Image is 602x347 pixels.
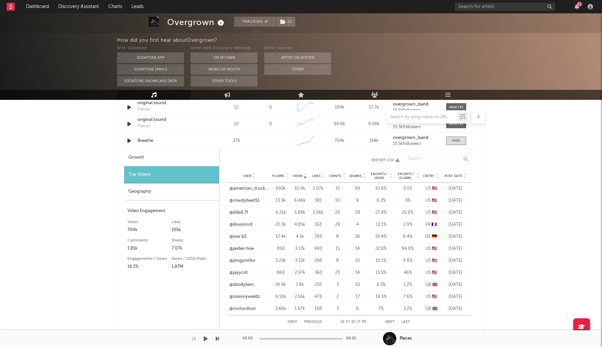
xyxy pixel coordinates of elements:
a: @tommyweldz [229,294,260,300]
div: 10.1 % [369,257,393,264]
div: 9.8 % [396,257,419,264]
span: 🇺🇸 [432,210,437,215]
a: @bills6.7l [229,209,248,216]
div: 15 [329,245,346,252]
span: 🇬🇧 [432,283,437,287]
div: 23 [329,270,346,276]
div: 84.9 % [396,245,419,252]
div: US [423,294,439,300]
div: [DATE] [443,197,468,204]
div: FR [423,221,439,228]
span: 🇺🇸 [432,198,437,203]
span: Views [293,174,303,178]
button: 21 [575,4,579,9]
button: On My Own [191,52,258,63]
span: ( 1 ) [276,17,296,27]
div: 13.5 % [369,270,393,276]
div: 15.5k followers [393,125,439,130]
div: 3 % [396,197,419,204]
div: 1.56k [311,209,326,216]
div: Other A&R Discovery Methods [191,44,258,52]
div: 15.5k followers [393,108,439,113]
span: Likes [312,174,320,178]
div: 21 [577,2,582,7]
div: 17 [349,294,366,300]
div: US [423,197,439,204]
button: Last [401,320,410,324]
div: 4.85k [292,221,307,228]
div: original sound [137,100,207,107]
div: US [423,245,439,252]
div: 12.4k [272,233,289,240]
span: User [243,174,251,178]
button: Other [264,64,331,75]
span: 🇺🇸 [432,246,437,251]
div: [DATE] [443,209,468,216]
div: 6 [349,306,366,312]
div: 381 [311,197,326,204]
div: 376 [221,138,252,144]
div: 22.8 % [369,245,393,252]
a: overgrown_band [393,136,439,140]
div: 8.3 % [369,282,393,288]
span: of [357,320,361,323]
div: 46 % [396,270,419,276]
div: 114k [359,138,390,144]
div: GB [423,306,439,312]
div: Video Engagement [127,207,216,215]
div: 6.4 % [396,233,419,240]
div: 7.07k [172,244,216,252]
div: Likes [172,218,216,226]
div: 22 [221,121,252,128]
div: 2.8k [292,282,307,288]
button: Word Of Mouth [191,64,258,75]
div: Engagements / Views [127,255,172,263]
div: 99.8k [324,121,355,128]
div: 0 [269,121,272,128]
a: @jimgymtho [229,257,255,264]
div: [DATE] [443,270,468,276]
div: [DATE] [443,233,468,240]
button: (1) [276,17,295,27]
div: Pieces [137,106,150,113]
div: Views / 1000 Posts [172,255,216,263]
div: 3.2 % [396,306,419,312]
span: Cmnts. [329,174,342,178]
div: 0 [269,104,272,111]
a: @low.b5 [229,233,246,240]
div: 2 [329,294,346,300]
button: Sodatone Emails [117,64,184,75]
div: 00:25 [346,335,360,343]
div: 6.21k [272,209,289,216]
span: Engmts / Views [369,172,389,180]
div: DE [423,233,439,240]
div: Top Videos [124,166,219,183]
div: 3.12k [292,257,307,264]
div: 99 [349,185,366,192]
div: 19.4 % [369,233,393,240]
div: [DATE] [443,294,468,300]
div: 553 [311,221,326,228]
div: 10.8 % [369,185,393,192]
a: @liloumnrd [229,221,253,228]
div: Pieces [137,123,150,130]
a: @jayycrit [229,270,248,276]
div: 12 22 45 [335,318,372,326]
div: 105k [172,226,216,234]
div: 2.55k [292,294,307,300]
div: 12.1 % [369,221,393,228]
div: 363 [311,270,326,276]
button: Artist on Roster [264,52,331,63]
div: [DATE] [443,185,468,192]
div: Comments [127,236,172,244]
span: to [346,320,350,323]
span: Shares [349,174,362,178]
div: Growth [124,149,219,166]
div: 1.81k [127,244,172,252]
span: Fllwrs. [272,174,285,178]
a: @jaiden.hoe [229,245,254,252]
div: [DATE] [443,282,468,288]
span: 🇺🇸 [432,258,437,263]
div: 8 [329,233,346,240]
div: 19.9k [272,282,289,288]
